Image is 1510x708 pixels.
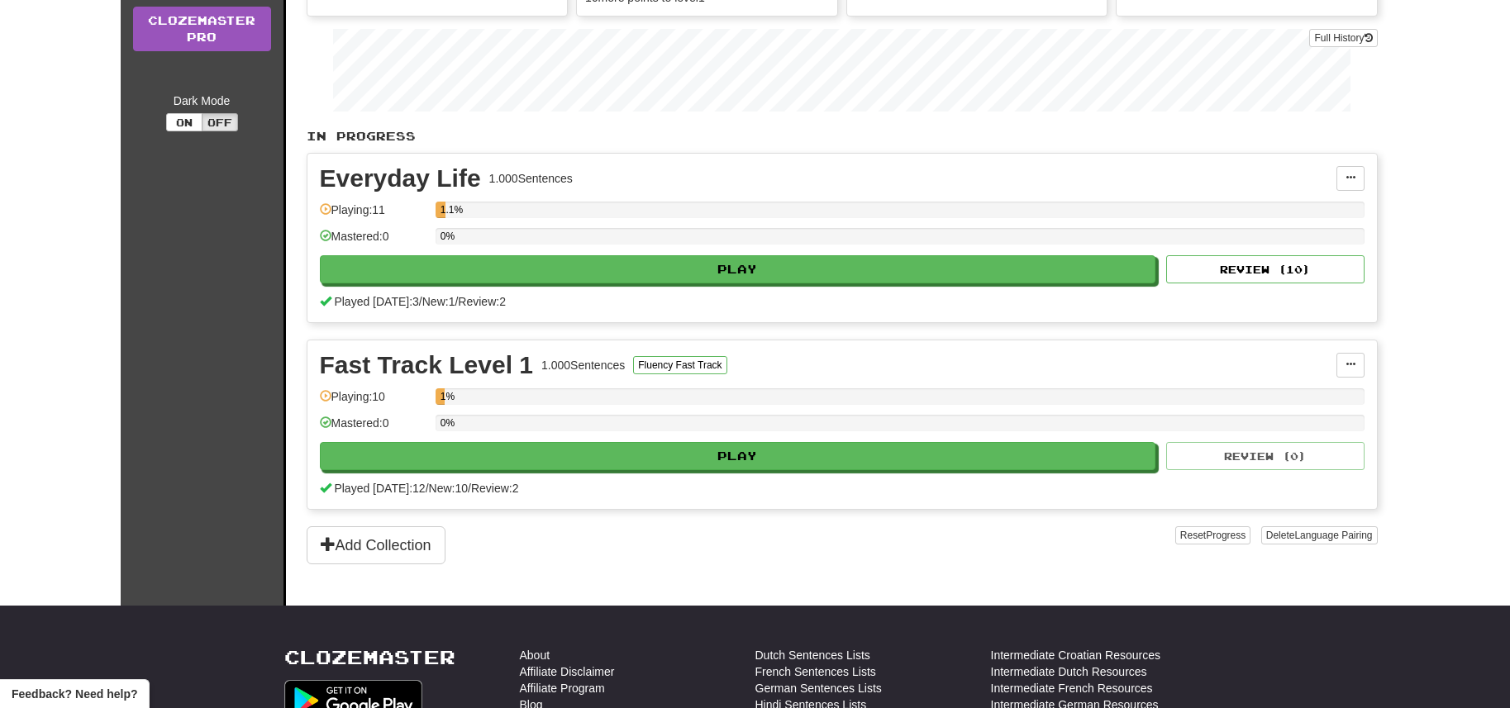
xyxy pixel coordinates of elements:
[320,166,481,191] div: Everyday Life
[284,647,455,668] a: Clozemaster
[1175,526,1250,544] button: ResetProgress
[755,680,882,696] a: German Sentences Lists
[991,663,1147,680] a: Intermediate Dutch Resources
[320,255,1156,283] button: Play
[520,663,615,680] a: Affiliate Disclaimer
[320,388,427,416] div: Playing: 10
[320,228,427,255] div: Mastered: 0
[489,170,573,187] div: 1.000 Sentences
[541,357,625,373] div: 1.000 Sentences
[755,647,870,663] a: Dutch Sentences Lists
[1206,530,1246,541] span: Progress
[334,295,418,308] span: Played [DATE]: 3
[426,482,429,495] span: /
[133,7,271,51] a: ClozemasterPro
[320,442,1156,470] button: Play
[1309,29,1377,47] button: Full History
[166,113,202,131] button: On
[320,353,534,378] div: Fast Track Level 1
[441,202,445,218] div: 1.1%
[334,482,425,495] span: Played [DATE]: 12
[520,647,550,663] a: About
[468,482,471,495] span: /
[320,415,427,442] div: Mastered: 0
[633,356,726,374] button: Fluency Fast Track
[419,295,422,308] span: /
[320,202,427,229] div: Playing: 11
[1166,255,1365,283] button: Review (10)
[307,526,445,564] button: Add Collection
[12,686,137,702] span: Open feedback widget
[471,482,519,495] span: Review: 2
[991,680,1153,696] a: Intermediate French Resources
[455,295,458,308] span: /
[422,295,455,308] span: New: 1
[441,388,445,405] div: 1%
[755,663,876,680] a: French Sentences Lists
[520,680,605,696] a: Affiliate Program
[429,482,468,495] span: New: 10
[307,128,1378,145] p: In Progress
[133,93,271,109] div: Dark Mode
[1261,526,1378,544] button: DeleteLanguage Pairing
[1294,530,1372,541] span: Language Pairing
[458,295,506,308] span: Review: 2
[202,113,238,131] button: Off
[991,647,1160,663] a: Intermediate Croatian Resources
[1166,442,1365,470] button: Review (0)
